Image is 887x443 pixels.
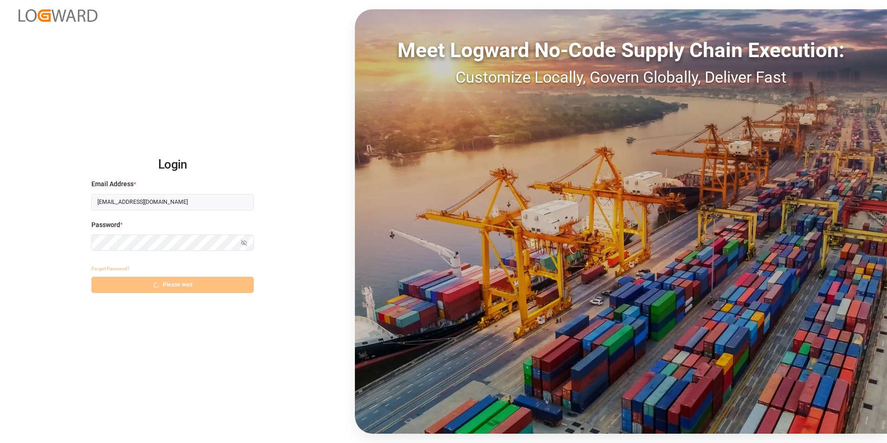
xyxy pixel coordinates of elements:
div: Customize Locally, Govern Globally, Deliver Fast [355,65,887,89]
img: Logward_new_orange.png [19,9,97,22]
span: Password [91,220,120,230]
input: Enter your email [91,194,254,210]
div: Meet Logward No-Code Supply Chain Execution: [355,35,887,65]
h2: Login [91,150,254,180]
span: Email Address [91,179,134,189]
